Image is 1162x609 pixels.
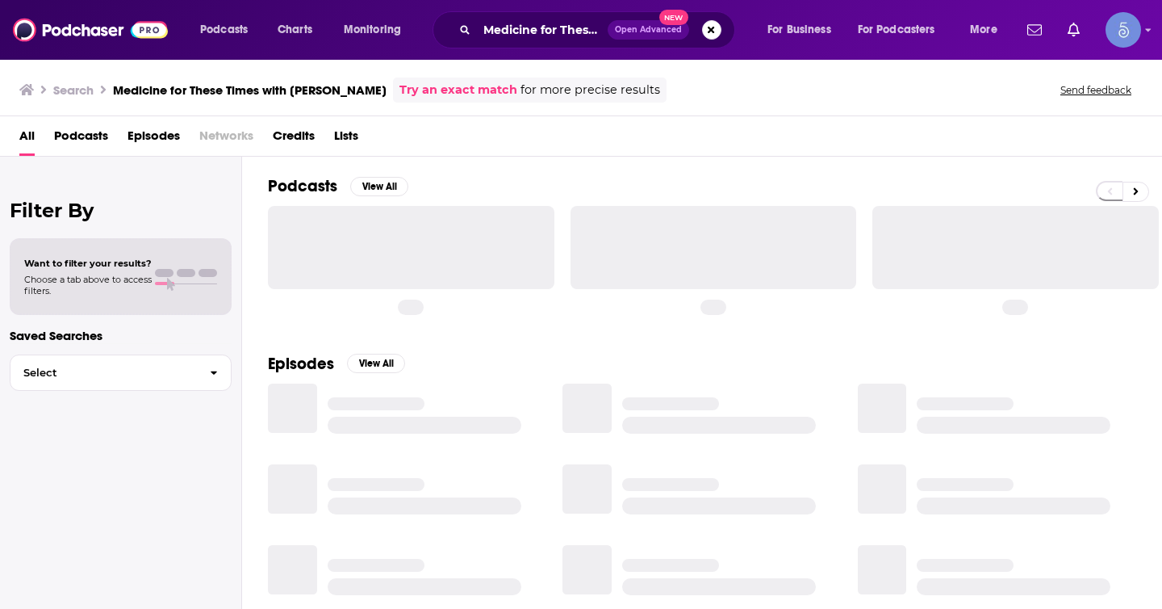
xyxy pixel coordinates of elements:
span: Choose a tab above to access filters. [24,274,152,296]
a: PodcastsView All [268,176,408,196]
span: Monitoring [344,19,401,41]
a: Lists [334,123,358,156]
button: View All [350,177,408,196]
input: Search podcasts, credits, & more... [477,17,608,43]
span: Logged in as Spiral5-G1 [1106,12,1141,48]
span: New [659,10,688,25]
h2: Filter By [10,199,232,222]
button: Select [10,355,232,391]
button: open menu [332,17,422,43]
button: Show profile menu [1106,12,1141,48]
a: All [19,123,35,156]
span: For Business [767,19,831,41]
span: Select [10,367,197,378]
button: open menu [847,17,959,43]
a: Podcasts [54,123,108,156]
p: Saved Searches [10,328,232,343]
span: More [970,19,997,41]
button: Open AdvancedNew [608,20,689,40]
span: for more precise results [520,81,660,99]
a: Try an exact match [399,81,517,99]
img: Podchaser - Follow, Share and Rate Podcasts [13,15,168,45]
a: Credits [273,123,315,156]
a: Show notifications dropdown [1061,16,1086,44]
span: Networks [199,123,253,156]
a: Charts [267,17,322,43]
a: EpisodesView All [268,354,405,374]
h3: Search [53,82,94,98]
img: User Profile [1106,12,1141,48]
span: Charts [278,19,312,41]
button: open menu [959,17,1018,43]
h3: Medicine for These Times with [PERSON_NAME] [113,82,387,98]
span: For Podcasters [858,19,935,41]
button: Send feedback [1055,83,1136,97]
h2: Episodes [268,354,334,374]
span: Want to filter your results? [24,258,152,269]
div: Search podcasts, credits, & more... [448,11,750,48]
button: open menu [756,17,851,43]
span: Open Advanced [615,26,682,34]
span: Podcasts [200,19,248,41]
h2: Podcasts [268,176,337,196]
a: Show notifications dropdown [1021,16,1048,44]
button: View All [347,354,405,373]
button: open menu [189,17,269,43]
a: Episodes [127,123,180,156]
